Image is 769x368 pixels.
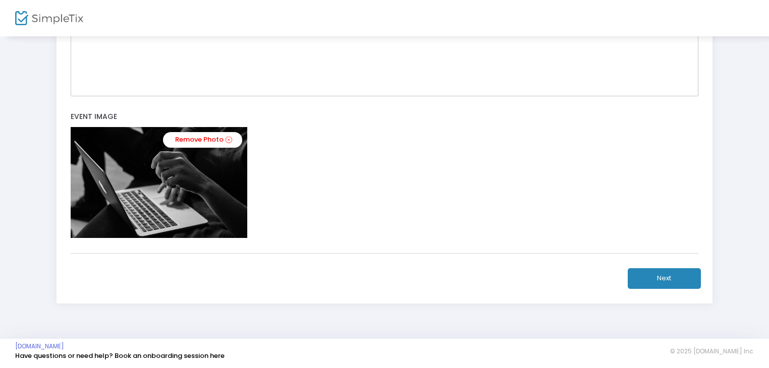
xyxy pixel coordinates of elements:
[15,351,225,360] a: Have questions or need help? Book an onboarding session here
[71,127,247,238] img: W1q0AAAAASUVORK5CYII=
[628,268,701,289] button: Next
[670,347,754,355] span: © 2025 [DOMAIN_NAME] Inc.
[71,111,117,121] span: Event Image
[15,342,64,350] a: [DOMAIN_NAME]
[163,132,242,148] a: Remove Photo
